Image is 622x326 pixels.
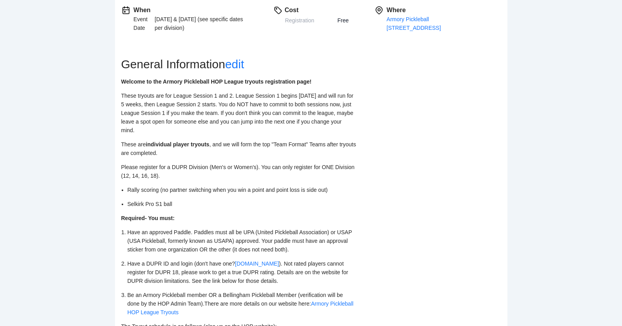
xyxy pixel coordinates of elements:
strong: Welcome to the Armory Pickleball HOP League tryouts registration page! [121,78,312,85]
p: Be an Armory Pickleball member OR a Bellingham Pickleball Member (verification will be done by th... [128,291,357,317]
div: Cost [285,5,349,15]
div: Event Date [133,15,155,32]
p: Selkirk Pro S1 ball [128,200,357,208]
p: These tryouts are for League Session 1 and 2. League Session 1 begins [DATE] and will run for 5 w... [121,91,357,135]
td: Free [337,15,349,26]
a: [DOMAIN_NAME] [235,260,279,267]
strong: individual player tryouts [146,141,210,148]
p: Have an approved Paddle. Paddles must all be UPA (United Pickleball Association) or USAP (USA Pic... [128,228,357,254]
p: Rally scoring (no partner switching when you win a point and point loss is side out) [128,186,357,194]
p: Have a DUPR ID and login (don't have one? ). Not rated players cannot register for DUPR 18, pleas... [128,259,357,285]
h2: General Information [121,57,374,71]
a: edit [225,58,244,71]
a: Armory Pickleball[STREET_ADDRESS] [387,16,441,31]
th: Registration [285,15,337,26]
div: When [133,5,248,15]
div: [DATE] & [DATE] (see specific dates per division) [155,15,248,32]
strong: Required- You must: [121,215,175,221]
p: Please register for a DUPR Division (Men's or Women's). You can only register for ONE Division (1... [121,163,357,180]
div: Where [387,5,501,15]
p: These are , and we will form the top "Team Format" Teams after tryouts are completed. [121,140,357,157]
